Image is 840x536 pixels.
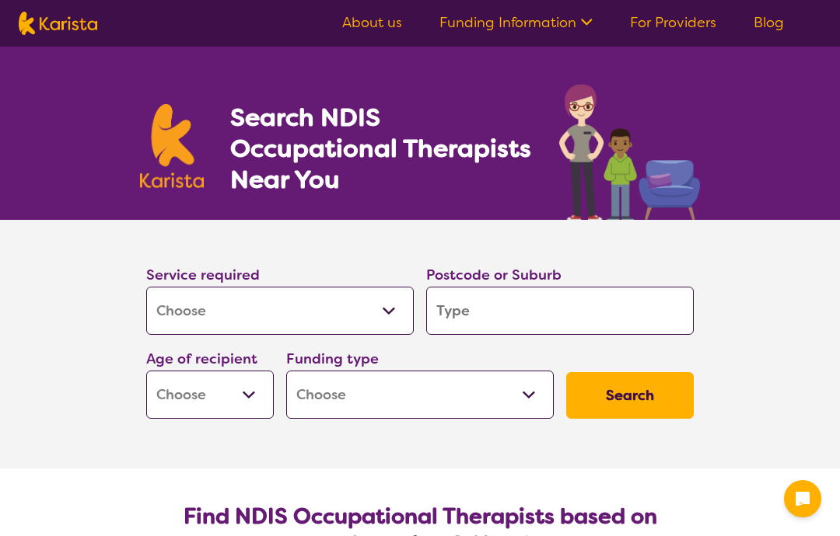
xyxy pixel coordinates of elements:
a: Blog [754,13,784,32]
label: Postcode or Suburb [426,266,562,284]
a: Funding Information [439,13,593,32]
label: Funding type [286,350,379,368]
input: Type [426,287,694,335]
a: About us [342,13,402,32]
img: occupational-therapy [559,84,700,220]
button: Search [566,372,694,419]
label: Service required [146,266,260,284]
img: Karista logo [140,104,204,188]
a: For Providers [630,13,716,32]
h1: Search NDIS Occupational Therapists Near You [230,102,533,195]
label: Age of recipient [146,350,257,368]
img: Karista logo [19,12,97,35]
